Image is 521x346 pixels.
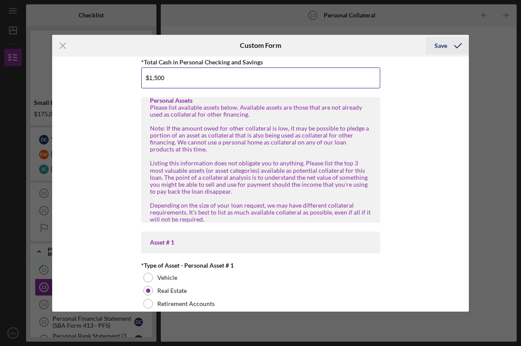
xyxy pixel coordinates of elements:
label: *Total Cash in Personal Checking and Savings [141,58,263,66]
button: Save [426,37,469,54]
label: Retirement Accounts [157,300,215,307]
div: Asset # 1 [150,239,372,246]
div: Personal Assets [150,97,372,104]
label: Vehicle [157,274,177,281]
div: Save [435,37,447,54]
h6: Custom Form [240,41,281,49]
label: Real Estate [157,287,187,294]
div: *Type of Asset - Personal Asset # 1 [141,262,380,269]
div: Please list available assets below. Available assets are those that are not already used as colla... [150,104,372,223]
